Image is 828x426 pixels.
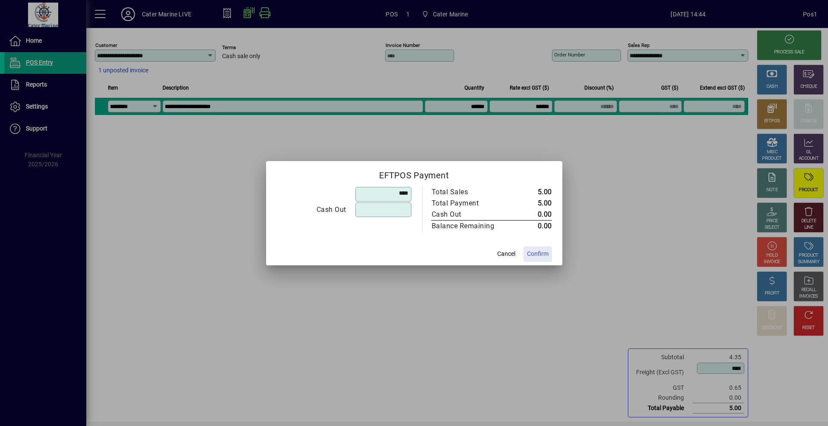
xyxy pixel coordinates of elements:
td: 0.00 [513,209,552,221]
td: 0.00 [513,220,552,232]
td: 5.00 [513,187,552,198]
div: Cash Out [277,205,346,215]
td: Total Payment [431,198,513,209]
div: Cash Out [432,209,504,220]
button: Confirm [524,246,552,262]
span: Confirm [527,249,549,258]
button: Cancel [492,246,520,262]
td: 5.00 [513,198,552,209]
span: Cancel [497,249,515,258]
div: Balance Remaining [432,221,504,231]
h2: EFTPOS Payment [266,161,562,186]
td: Total Sales [431,187,513,198]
